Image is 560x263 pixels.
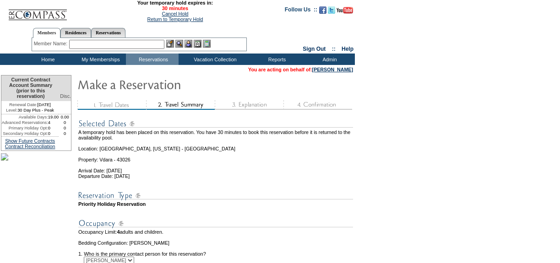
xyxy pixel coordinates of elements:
td: 30 Day Plus - Peak [1,107,59,114]
a: Sign Out [303,46,326,52]
td: Location: [GEOGRAPHIC_DATA], [US_STATE] - [GEOGRAPHIC_DATA] [78,140,353,151]
img: step4_state1.gif [283,100,352,110]
span: Level: [6,107,17,113]
a: Follow us on Twitter [328,9,335,15]
td: 0 [59,125,71,131]
img: step2_state2.gif [146,100,215,110]
a: Reservations [91,28,125,38]
td: Available Days: [1,114,48,120]
span: 4 [117,229,120,235]
img: Become our fan on Facebook [319,6,326,14]
td: 0 [48,125,59,131]
a: Subscribe to our YouTube Channel [337,9,353,15]
span: You are acting on behalf of: [248,67,353,72]
img: View [175,40,183,48]
img: b_calculator.gif [203,40,211,48]
a: Members [33,28,61,38]
a: Contract Reconciliation [5,144,55,149]
img: b_edit.gif [166,40,174,48]
img: Compass Home [8,2,67,21]
img: subTtlOccupancy.gif [78,218,353,229]
td: 0 [59,131,71,136]
td: 1. Who is the primary contact person for this reservation? [78,246,353,257]
img: subTtlResType.gif [78,190,353,201]
div: Member Name: [34,40,69,48]
img: step3_state1.gif [215,100,283,110]
img: Make Reservation [77,75,261,93]
a: Cancel Hold [162,11,188,16]
td: Priority Holiday Reservation [78,201,353,207]
a: Return to Temporary Hold [147,16,203,22]
a: Help [342,46,353,52]
td: [DATE] [1,101,59,107]
td: Advanced Reservations: [1,120,48,125]
td: Arrival Date: [DATE] [78,162,353,173]
td: My Memberships [73,54,126,65]
td: Home [21,54,73,65]
td: A temporary hold has been placed on this reservation. You have 30 minutes to book this reservatio... [78,129,353,140]
td: 0 [59,120,71,125]
td: Secondary Holiday Opt: [1,131,48,136]
img: Subscribe to our YouTube Channel [337,7,353,14]
td: Occupancy Limit: adults and children. [78,229,353,235]
img: step1_state3.gif [77,100,146,110]
td: Property: Vdara - 43026 [78,151,353,162]
img: Impersonate [185,40,192,48]
img: Reservations [194,40,201,48]
img: Follow us on Twitter [328,6,335,14]
td: Bedding Configuration: [PERSON_NAME] [78,240,353,246]
img: RDM_dest1_shells_test.jpg [1,153,8,161]
span: 30 minutes [72,5,278,11]
a: Become our fan on Facebook [319,9,326,15]
td: 19.00 [48,114,59,120]
td: Vacation Collection [179,54,250,65]
span: :: [332,46,336,52]
td: 4 [48,120,59,125]
a: [PERSON_NAME] [312,67,353,72]
a: Residences [60,28,91,38]
td: 0 [48,131,59,136]
td: Reservations [126,54,179,65]
td: Departure Date: [DATE] [78,173,353,179]
span: Disc. [60,93,71,99]
td: Admin [302,54,355,65]
td: Primary Holiday Opt: [1,125,48,131]
td: Current Contract Account Summary (prior to this reservation) [1,75,59,101]
td: Follow Us :: [285,5,317,16]
span: Renewal Date: [9,102,37,107]
td: Reports [250,54,302,65]
a: Show Future Contracts [5,138,55,144]
img: subTtlSelectedDates.gif [78,118,353,129]
td: 0.00 [59,114,71,120]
